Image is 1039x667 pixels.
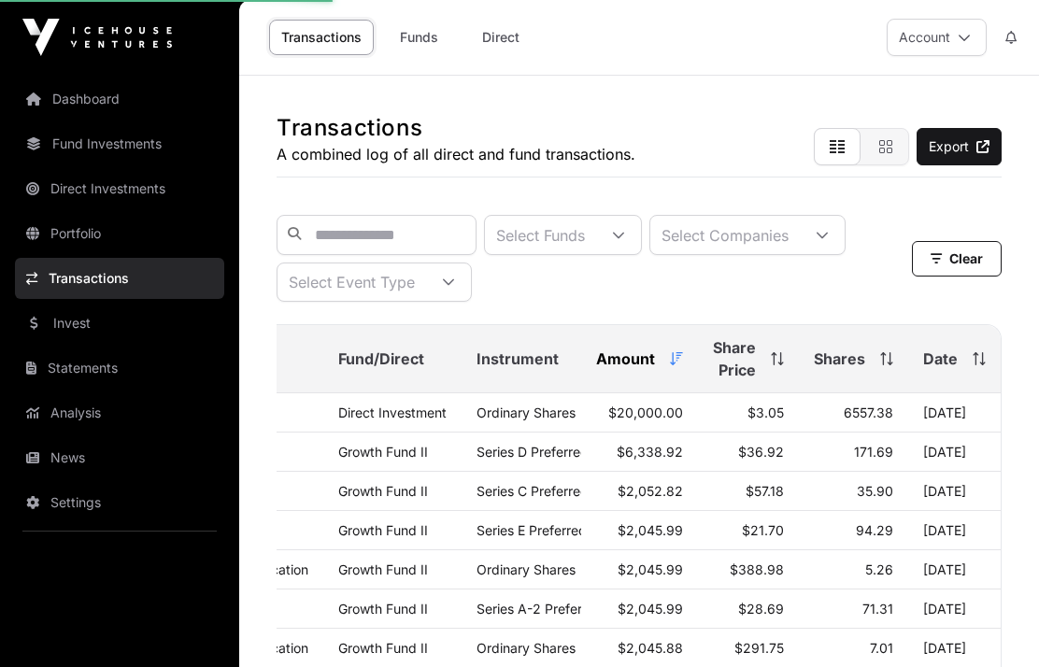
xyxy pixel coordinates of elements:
[862,601,893,617] span: 71.31
[15,437,224,478] a: News
[477,561,576,577] span: Ordinary Shares
[581,393,698,433] td: $20,000.00
[908,550,1001,589] td: [DATE]
[844,404,893,420] span: 6557.38
[15,123,224,164] a: Fund Investments
[338,483,428,499] a: Growth Fund II
[581,433,698,472] td: $6,338.92
[277,143,635,165] p: A combined log of all direct and fund transactions.
[581,550,698,589] td: $2,045.99
[485,216,596,254] div: Select Funds
[650,216,800,254] div: Select Companies
[477,404,576,420] span: Ordinary Shares
[15,303,224,344] a: Invest
[22,19,172,56] img: Icehouse Ventures Logo
[865,561,893,577] span: 5.26
[15,258,224,299] a: Transactions
[596,348,655,370] span: Amount
[856,522,893,538] span: 94.29
[581,589,698,629] td: $2,045.99
[338,561,428,577] a: Growth Fund II
[742,522,784,538] span: $21.70
[278,263,426,301] div: Select Event Type
[912,241,1002,277] button: Clear
[15,78,224,120] a: Dashboard
[381,20,456,55] a: Funds
[581,511,698,550] td: $2,045.99
[477,601,658,617] span: Series A-2 Preference Shares
[463,20,538,55] a: Direct
[477,640,576,656] span: Ordinary Shares
[581,472,698,511] td: $2,052.82
[15,168,224,209] a: Direct Investments
[15,482,224,523] a: Settings
[908,472,1001,511] td: [DATE]
[338,601,428,617] a: Growth Fund II
[477,483,628,499] span: Series C Preferred Stock
[747,404,784,420] span: $3.05
[746,483,784,499] span: $57.18
[734,640,784,656] span: $291.75
[477,444,628,460] span: Series D Preferred Stock
[338,444,428,460] a: Growth Fund II
[338,404,447,420] span: Direct Investment
[338,348,424,370] span: Fund/Direct
[917,128,1002,165] a: Export
[738,601,784,617] span: $28.69
[857,483,893,499] span: 35.90
[477,522,626,538] span: Series E Preferred Stock
[908,433,1001,472] td: [DATE]
[15,213,224,254] a: Portfolio
[15,348,224,389] a: Statements
[15,392,224,433] a: Analysis
[730,561,784,577] span: $388.98
[946,577,1039,667] iframe: Chat Widget
[277,113,635,143] h1: Transactions
[738,444,784,460] span: $36.92
[269,20,374,55] a: Transactions
[908,511,1001,550] td: [DATE]
[923,348,958,370] span: Date
[338,522,428,538] a: Growth Fund II
[854,444,893,460] span: 171.69
[338,640,428,656] a: Growth Fund II
[870,640,893,656] span: 7.01
[477,348,559,370] span: Instrument
[908,393,1001,433] td: [DATE]
[887,19,987,56] button: Account
[814,348,865,370] span: Shares
[713,336,756,381] span: Share Price
[908,589,1001,629] td: [DATE]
